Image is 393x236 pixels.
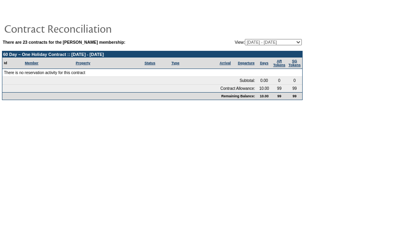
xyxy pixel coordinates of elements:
a: Property [76,61,90,65]
td: Id [2,58,23,69]
a: Arrival [220,61,231,65]
a: Type [171,61,179,65]
td: 10.00 [257,92,272,100]
td: Contract Allowance: [2,85,257,92]
a: SGTokens [288,59,301,67]
td: 99 [287,85,302,92]
a: Departure [238,61,255,65]
td: 0 [272,77,287,85]
a: ARTokens [273,59,285,67]
td: 60 Day – One Holiday Contract :: [DATE] - [DATE] [2,51,302,58]
td: 99 [272,92,287,100]
img: pgTtlContractReconciliation.gif [4,20,161,36]
a: Days [260,61,268,65]
td: View: [196,39,302,45]
a: Member [25,61,39,65]
td: 99 [272,85,287,92]
td: 0.00 [257,77,272,85]
td: There is no reservation activity for this contract [2,69,302,77]
td: Remaining Balance: [2,92,257,100]
td: 10.00 [257,85,272,92]
b: There are 23 contracts for the [PERSON_NAME] membership: [3,40,125,45]
td: 99 [287,92,302,100]
td: 0 [287,77,302,85]
a: Status [145,61,156,65]
td: Subtotal: [2,77,257,85]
